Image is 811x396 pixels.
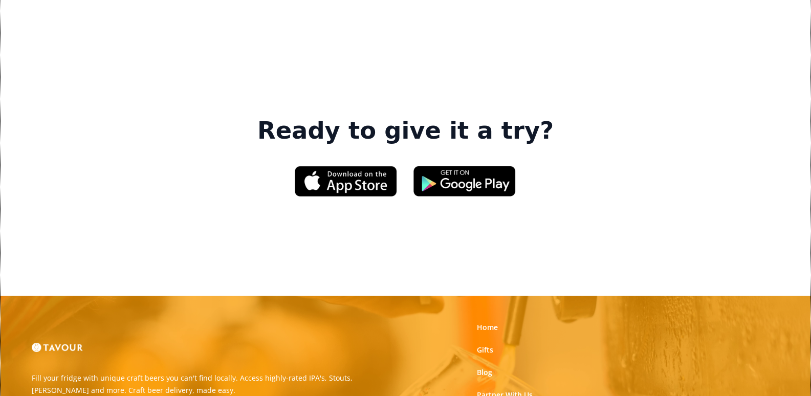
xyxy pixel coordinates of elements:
[257,117,554,145] strong: Ready to give it a try?
[477,322,498,333] a: Home
[477,345,493,355] a: Gifts
[477,367,492,378] a: Blog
